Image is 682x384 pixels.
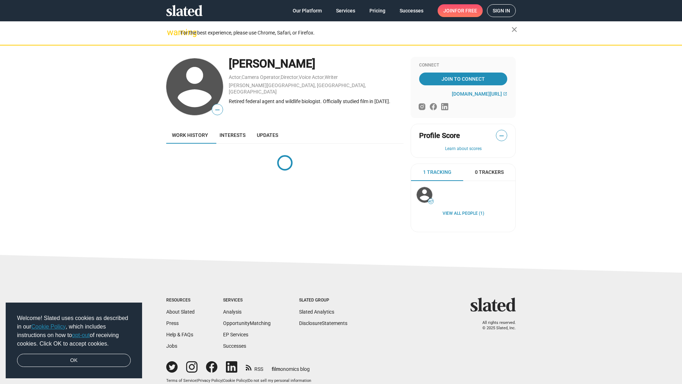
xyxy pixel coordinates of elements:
[6,303,142,379] div: cookieconsent
[394,4,429,17] a: Successes
[364,4,391,17] a: Pricing
[510,25,519,34] mat-icon: close
[475,320,516,331] p: All rights reserved. © 2025 Slated, Inc.
[299,298,347,303] div: Slated Group
[438,4,483,17] a: Joinfor free
[242,74,280,80] a: Camera Operator
[336,4,355,17] span: Services
[246,362,263,373] a: RSS
[17,354,131,367] a: dismiss cookie message
[280,76,281,80] span: ,
[419,146,507,152] button: Learn about scores
[419,63,507,68] div: Connect
[287,4,328,17] a: Our Platform
[419,131,460,140] span: Profile Score
[299,309,334,315] a: Slated Analytics
[257,132,278,138] span: Updates
[212,105,223,114] span: —
[455,4,477,17] span: for free
[166,127,214,144] a: Work history
[220,132,245,138] span: Interests
[324,76,325,80] span: ,
[17,314,131,348] span: Welcome! Slated uses cookies as described in our , which includes instructions on how to of recei...
[443,211,484,217] a: View all People (1)
[299,74,324,80] a: Voice Actor
[229,74,241,80] a: Actor
[419,73,507,85] a: Join To Connect
[428,199,433,204] span: 47
[229,82,366,95] a: [PERSON_NAME][GEOGRAPHIC_DATA], [GEOGRAPHIC_DATA], [GEOGRAPHIC_DATA]
[172,132,208,138] span: Work history
[421,73,506,85] span: Join To Connect
[72,332,90,338] a: opt-out
[272,366,280,372] span: film
[31,324,66,330] a: Cookie Policy
[197,378,222,383] a: Privacy Policy
[222,378,223,383] span: |
[496,131,507,140] span: —
[241,76,242,80] span: ,
[248,378,311,384] button: Do not sell my personal information
[452,91,502,97] span: [DOMAIN_NAME][URL]
[223,309,242,315] a: Analysis
[166,320,179,326] a: Press
[503,92,507,96] mat-icon: open_in_new
[281,74,298,80] a: Director
[330,4,361,17] a: Services
[180,28,511,38] div: For the best experience, please use Chrome, Safari, or Firefox.
[223,378,247,383] a: Cookie Policy
[493,5,510,17] span: Sign in
[166,332,193,337] a: Help & FAQs
[251,127,284,144] a: Updates
[214,127,251,144] a: Interests
[475,169,504,176] span: 0 Trackers
[166,309,195,315] a: About Slated
[166,298,195,303] div: Resources
[369,4,385,17] span: Pricing
[443,4,477,17] span: Join
[423,169,451,176] span: 1 Tracking
[299,320,347,326] a: DisclosureStatements
[223,320,271,326] a: OpportunityMatching
[452,91,507,97] a: [DOMAIN_NAME][URL]
[400,4,423,17] span: Successes
[166,378,196,383] a: Terms of Service
[229,98,404,105] div: Retired federal agent and wildlife biologist. Officially studied film in [DATE].
[293,4,322,17] span: Our Platform
[325,74,338,80] a: Writer
[229,56,404,71] div: [PERSON_NAME]
[247,378,248,383] span: |
[487,4,516,17] a: Sign in
[196,378,197,383] span: |
[298,76,299,80] span: ,
[223,343,246,349] a: Successes
[272,360,310,373] a: filmonomics blog
[223,298,271,303] div: Services
[167,28,175,37] mat-icon: warning
[223,332,248,337] a: EP Services
[166,343,177,349] a: Jobs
